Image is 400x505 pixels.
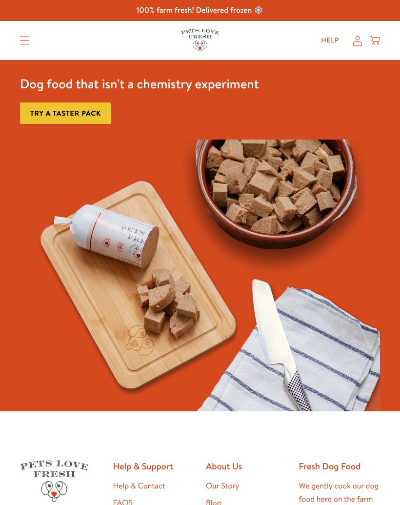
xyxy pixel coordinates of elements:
[12,28,38,53] summary: Translation missing: en.sections.header.menu
[181,29,219,52] img: Pets Love Fresh
[299,460,380,472] h2: Fresh Dog Food
[206,460,287,472] h2: About Us
[20,76,259,92] h3: Dog food that isn't a chemistry experiment
[20,140,380,411] img: Fussy
[20,102,111,124] a: Try a taster pack
[206,481,240,491] a: Our Story
[20,460,88,502] img: Pets Love Fresh
[313,31,347,50] a: Help
[113,481,165,491] a: Help & Contact
[113,460,195,472] h2: Help & Support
